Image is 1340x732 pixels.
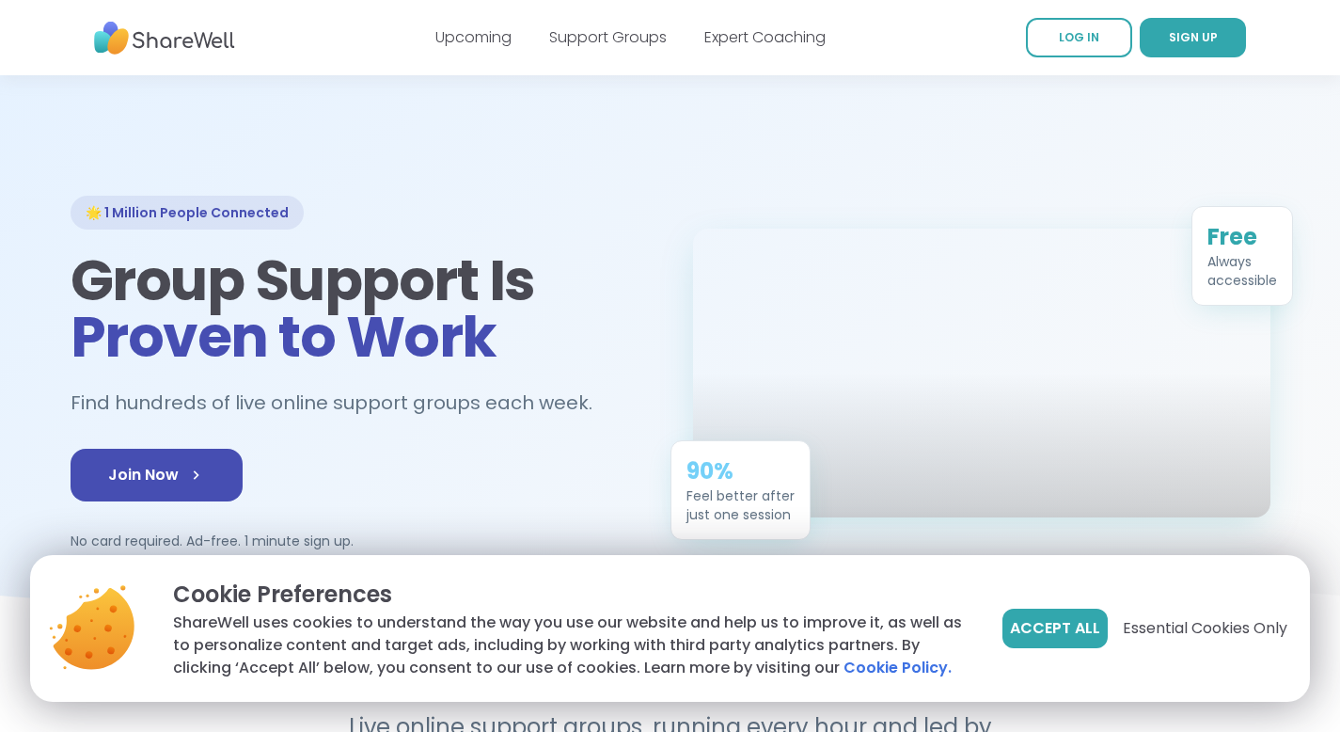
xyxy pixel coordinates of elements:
a: Expert Coaching [704,26,826,48]
p: ShareWell uses cookies to understand the way you use our website and help us to improve it, as we... [173,612,972,679]
a: Join Now [71,449,243,501]
div: Always accessible [1207,250,1277,288]
p: Cookie Preferences [173,578,972,612]
button: Accept All [1002,609,1108,648]
div: Free [1207,220,1277,250]
div: 🌟 1 Million People Connected [71,196,304,230]
div: 90% [686,454,795,485]
a: Upcoming [435,26,512,48]
span: Accept All [1010,617,1100,640]
p: No card required. Ad-free. 1 minute sign up. [71,532,648,550]
h2: Find hundreds of live online support groups each week. [71,388,612,419]
h1: Group Support Is [71,252,648,365]
a: Support Groups [549,26,667,48]
a: SIGN UP [1140,18,1246,57]
span: Proven to Work [71,297,497,376]
a: Cookie Policy. [843,657,952,679]
div: Feel better after just one session [686,485,795,522]
span: LOG IN [1059,29,1099,45]
span: Join Now [108,464,205,486]
span: Essential Cookies Only [1123,617,1287,640]
img: ShareWell Nav Logo [94,12,235,64]
a: LOG IN [1026,18,1132,57]
span: SIGN UP [1169,29,1218,45]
